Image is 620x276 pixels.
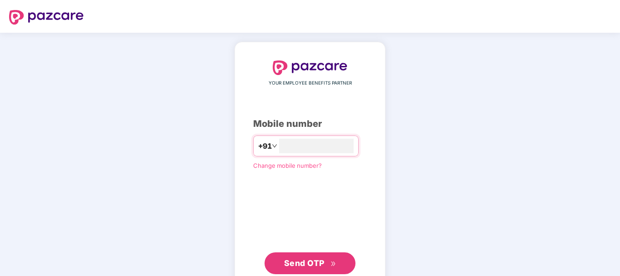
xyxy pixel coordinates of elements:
button: Send OTPdouble-right [265,252,355,274]
span: +91 [258,141,272,152]
span: double-right [330,261,336,267]
span: Send OTP [284,258,325,268]
span: down [272,143,277,149]
a: Change mobile number? [253,162,322,169]
span: YOUR EMPLOYEE BENEFITS PARTNER [269,80,352,87]
div: Mobile number [253,117,367,131]
img: logo [9,10,84,25]
img: logo [273,60,347,75]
